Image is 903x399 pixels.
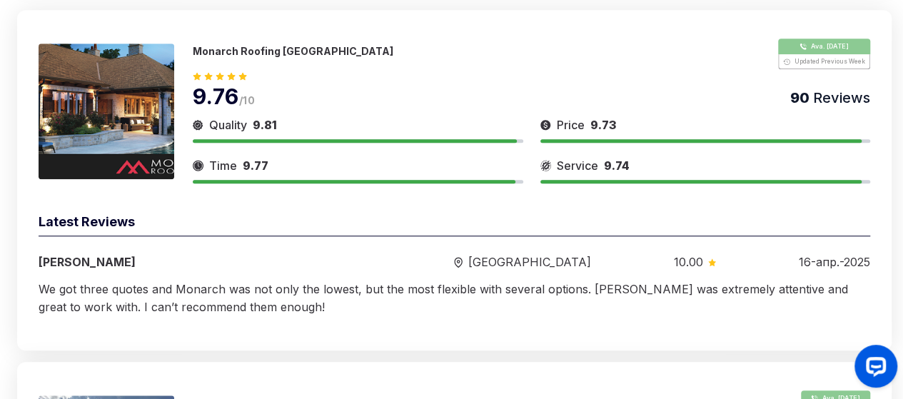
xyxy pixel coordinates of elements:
span: Time [209,157,237,174]
span: 10.00 [673,253,702,271]
span: Quality [209,116,247,133]
img: slider icon [540,116,551,133]
span: 9.76 [193,84,239,109]
span: Service [557,157,598,174]
div: [PERSON_NAME] [39,253,371,271]
img: slider icon [454,257,463,268]
span: 9.81 [253,118,277,132]
div: 16-апр.-2025 [799,253,870,271]
span: /10 [239,94,255,106]
span: Price [557,116,585,133]
span: 90 [790,89,809,106]
span: 9.73 [590,118,616,132]
img: 175498233955972.png [39,44,174,179]
div: Latest Reviews [39,212,870,236]
img: slider icon [540,157,551,174]
span: Reviews [809,89,870,106]
iframe: OpenWidget widget [843,339,903,399]
span: [GEOGRAPHIC_DATA] [468,253,591,271]
span: 9.77 [243,158,268,173]
span: 9.74 [604,158,630,173]
p: Monarch Roofing [GEOGRAPHIC_DATA] [193,45,393,57]
img: slider icon [708,258,716,266]
img: slider icon [193,116,203,133]
img: slider icon [193,157,203,174]
span: We got three quotes and Monarch was not only the lowest, but the most flexible with several optio... [39,282,848,314]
